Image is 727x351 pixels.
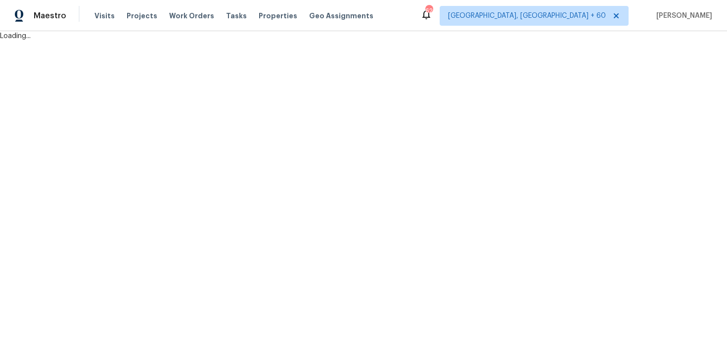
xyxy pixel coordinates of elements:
[34,11,66,21] span: Maestro
[259,11,297,21] span: Properties
[226,12,247,19] span: Tasks
[169,11,214,21] span: Work Orders
[448,11,606,21] span: [GEOGRAPHIC_DATA], [GEOGRAPHIC_DATA] + 60
[94,11,115,21] span: Visits
[309,11,373,21] span: Geo Assignments
[425,6,432,16] div: 628
[652,11,712,21] span: [PERSON_NAME]
[127,11,157,21] span: Projects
